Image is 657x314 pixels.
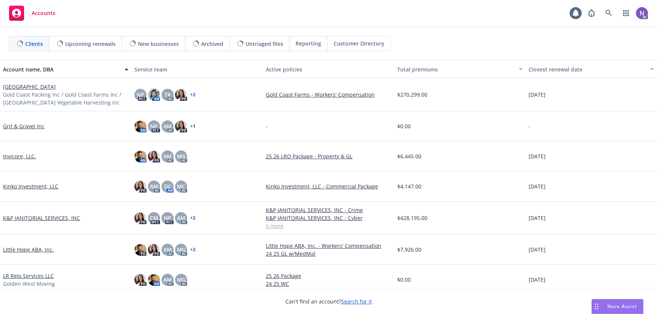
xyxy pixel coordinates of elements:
[592,299,601,314] div: Drag to move
[266,182,391,190] a: Kinko Investment, LLC - Commercial Package
[3,280,55,288] span: Golden West Moving
[529,182,546,190] span: [DATE]
[148,244,160,256] img: photo
[636,7,648,19] img: photo
[601,6,616,21] a: Search
[619,6,634,21] a: Switch app
[175,89,187,101] img: photo
[529,65,646,73] div: Closest renewal date
[529,214,546,222] span: [DATE]
[150,182,158,190] span: AM
[134,244,146,256] img: photo
[3,246,54,253] a: Little Hope ABA, Inc.
[190,216,195,220] a: + 2
[3,122,44,130] a: Grit & Gravel Inc
[25,40,43,48] span: Clients
[163,152,172,160] span: AM
[285,297,372,305] span: Can't find an account?
[266,250,391,258] a: 24 25 GL w/MedMal
[190,247,195,252] a: + 2
[164,182,171,190] span: DC
[266,91,391,99] a: Gold Coast Farms - Workers' Compensation
[163,122,172,130] span: AM
[3,182,58,190] a: Kinko Investment, LLC
[150,214,158,222] span: CM
[3,152,36,160] a: Invicore, LLC.
[134,120,146,132] img: photo
[163,246,172,253] span: AM
[334,39,384,47] span: Customer Directory
[148,150,160,162] img: photo
[394,60,526,78] button: Total premiums
[3,214,80,222] a: K&P JANITORIAL SERVICES, INC
[190,93,195,97] a: + 2
[397,152,421,160] span: $6,445.00
[148,89,160,101] img: photo
[397,276,411,284] span: $0.00
[164,214,171,222] span: NP
[177,182,185,190] span: MC
[529,246,546,253] span: [DATE]
[529,152,546,160] span: [DATE]
[529,276,546,284] span: [DATE]
[134,274,146,286] img: photo
[266,152,391,160] a: 25 26 LRO Package - Property & GL
[263,60,394,78] button: Active policies
[266,206,391,214] a: K&P JANITORIAL SERVICES, INC - Crime
[397,214,427,222] span: $428,195.00
[148,274,160,286] img: photo
[529,91,546,99] span: [DATE]
[131,60,263,78] button: Service team
[266,242,391,250] a: Little Hope ABA, Inc. - Workers' Compensation
[134,65,260,73] div: Service team
[177,214,185,222] span: AM
[138,40,179,48] span: New businesses
[266,122,268,130] span: -
[190,124,195,129] a: + 1
[65,40,116,48] span: Upcoming renewals
[3,272,54,280] a: LR Relo Services LLC
[177,152,186,160] span: MG
[177,246,186,253] span: MG
[165,91,171,99] span: TK
[3,83,56,91] a: [GEOGRAPHIC_DATA]
[134,150,146,162] img: photo
[584,6,599,21] a: Report a Bug
[266,272,391,280] a: 25 26 Package
[266,214,391,222] a: K&P JANITORIAL SERVICES, INC - Cyber
[397,122,411,130] span: $0.00
[150,122,158,130] span: NP
[296,39,321,47] span: Reporting
[163,276,172,284] span: AM
[607,303,637,309] span: Nova Assist
[134,212,146,224] img: photo
[397,182,421,190] span: $4,147.00
[266,222,391,230] a: 5 more
[3,65,120,73] div: Account name, DBA
[397,65,514,73] div: Total premiums
[341,298,372,305] a: Search for it
[175,120,187,132] img: photo
[245,40,283,48] span: Untriaged files
[201,40,223,48] span: Archived
[266,280,391,288] a: 24 25 WC
[591,299,643,314] button: Nova Assist
[397,91,427,99] span: $270,299.00
[3,91,128,106] span: Gold Coast Packing Inc / Gold Coast Farms Inc / [GEOGRAPHIC_DATA] Vegetable Harvesting Inc
[397,246,421,253] span: $7,926.00
[137,91,144,99] span: NP
[177,276,186,284] span: MG
[32,10,55,16] span: Accounts
[134,181,146,193] img: photo
[529,122,530,130] span: -
[526,60,657,78] button: Closest renewal date
[266,65,391,73] div: Active policies
[6,3,58,24] a: Accounts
